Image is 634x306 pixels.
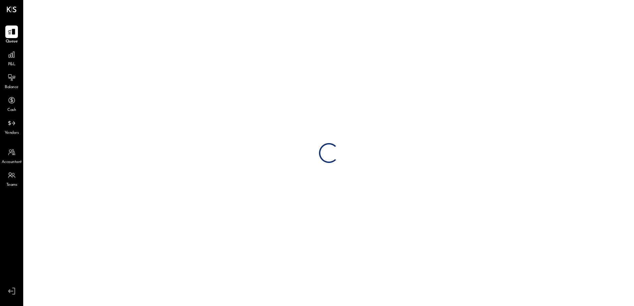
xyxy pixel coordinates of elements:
a: Vendors [0,117,23,136]
span: Queue [6,39,18,45]
a: P&L [0,48,23,68]
a: Accountant [0,146,23,165]
a: Balance [0,71,23,90]
span: Vendors [5,130,19,136]
span: Cash [7,107,16,113]
span: Balance [5,84,19,90]
span: P&L [8,62,16,68]
span: Accountant [2,159,22,165]
a: Queue [0,25,23,45]
a: Cash [0,94,23,113]
a: Teams [0,169,23,188]
span: Teams [6,182,17,188]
